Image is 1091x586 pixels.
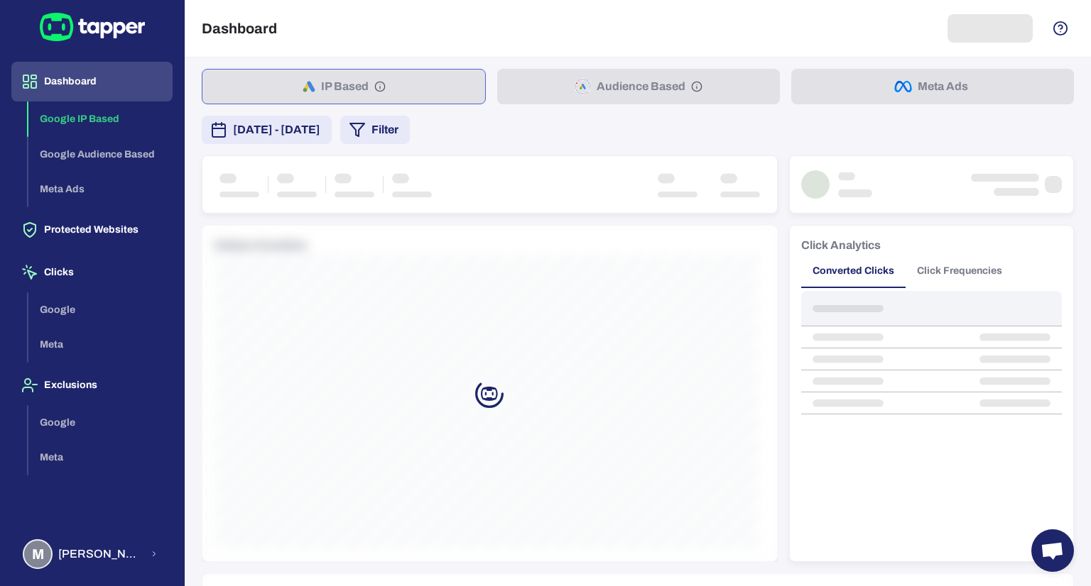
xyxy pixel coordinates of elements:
a: Protected Websites [11,223,173,235]
button: Filter [340,116,410,144]
span: [DATE] - [DATE] [233,121,320,138]
h5: Dashboard [202,20,277,37]
h6: Click Analytics [801,237,881,254]
a: Exclusions [11,378,173,390]
button: Exclusions [11,365,173,405]
button: Protected Websites [11,210,173,250]
button: Click Frequencies [906,254,1014,288]
button: [DATE] - [DATE] [202,116,332,144]
button: Dashboard [11,62,173,101]
div: Open chat [1031,529,1074,572]
div: M [23,539,53,569]
a: Clicks [11,265,173,277]
a: Dashboard [11,74,173,87]
button: Clicks [11,253,173,292]
button: M[PERSON_NAME] [PERSON_NAME] [11,534,173,575]
button: Converted Clicks [801,254,906,288]
span: [PERSON_NAME] [PERSON_NAME] [58,547,141,561]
